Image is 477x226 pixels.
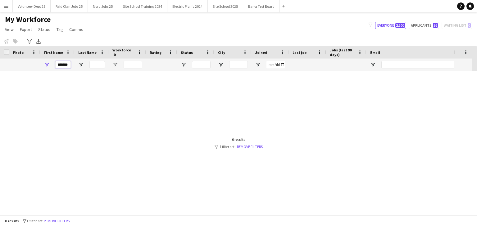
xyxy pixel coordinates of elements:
[167,0,208,12] button: Electric Picnic 2024
[55,61,71,68] input: First Name Filter Input
[2,25,16,33] a: View
[243,0,280,12] button: Barra Test Board
[218,62,224,67] button: Open Filter Menu
[17,25,34,33] a: Export
[5,15,51,24] span: My Workforce
[255,50,267,55] span: Joined
[215,137,263,142] div: 0 results
[43,218,71,224] button: Remove filters
[26,219,43,223] span: 1 filter set
[370,62,376,67] button: Open Filter Menu
[255,62,261,67] button: Open Filter Menu
[181,50,193,55] span: Status
[67,25,86,33] a: Comms
[215,144,263,149] div: 1 filter set
[192,61,211,68] input: Status Filter Input
[88,0,118,12] button: Nord Jobs 25
[54,25,66,33] a: Tag
[44,50,63,55] span: First Name
[78,62,84,67] button: Open Filter Menu
[218,50,225,55] span: City
[51,0,88,12] button: Paid Clan Jobs 25
[5,27,14,32] span: View
[112,48,135,57] span: Workforce ID
[237,144,263,149] a: Remove filters
[181,62,186,67] button: Open Filter Menu
[395,23,405,28] span: 2,500
[13,50,24,55] span: Photo
[370,50,380,55] span: Email
[112,62,118,67] button: Open Filter Menu
[375,22,406,29] button: Everyone2,500
[78,50,97,55] span: Last Name
[229,61,248,68] input: City Filter Input
[69,27,83,32] span: Comms
[124,61,142,68] input: Workforce ID Filter Input
[35,37,42,45] app-action-btn: Export XLSX
[409,22,439,29] button: Applicants56
[20,27,32,32] span: Export
[293,50,307,55] span: Last job
[433,23,438,28] span: 56
[38,27,50,32] span: Status
[266,61,285,68] input: Joined Filter Input
[118,0,167,12] button: Site School Training 2024
[89,61,105,68] input: Last Name Filter Input
[4,50,9,55] input: Column with Header Selection
[44,62,50,67] button: Open Filter Menu
[330,48,355,57] span: Jobs (last 90 days)
[150,50,161,55] span: Rating
[208,0,243,12] button: Site School 2025
[26,37,33,45] app-action-btn: Advanced filters
[57,27,63,32] span: Tag
[36,25,53,33] a: Status
[13,0,51,12] button: Volunteer Dept 25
